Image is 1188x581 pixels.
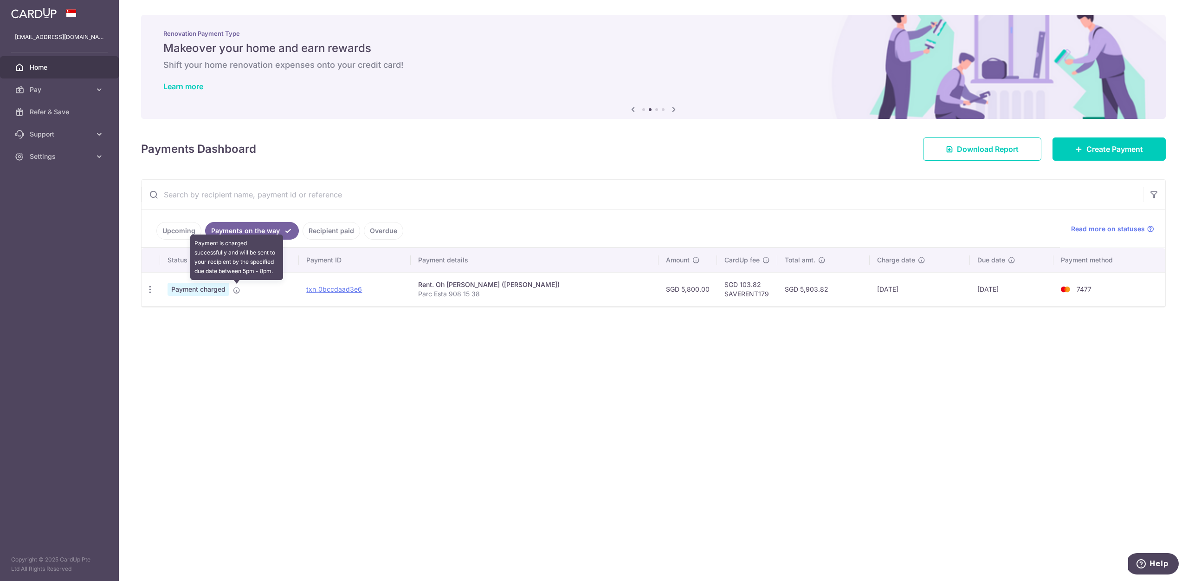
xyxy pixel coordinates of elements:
[659,272,717,306] td: SGD 5,800.00
[977,255,1005,265] span: Due date
[1077,285,1091,293] span: 7477
[11,7,57,19] img: CardUp
[306,285,362,293] a: txn_0bccdaad3e6
[30,63,91,72] span: Home
[141,141,256,157] h4: Payments Dashboard
[418,289,651,299] p: Parc Esta 908 15 38
[1052,137,1166,161] a: Create Payment
[785,255,815,265] span: Total amt.
[1128,553,1179,576] iframe: Opens a widget where you can find more information
[877,255,915,265] span: Charge date
[777,272,870,306] td: SGD 5,903.82
[168,255,187,265] span: Status
[141,15,1166,119] img: Renovation banner
[666,255,690,265] span: Amount
[190,235,283,280] div: Payment is charged successfully and will be sent to your recipient by the specified due date betw...
[1071,224,1154,234] a: Read more on statuses
[142,180,1143,209] input: Search by recipient name, payment id or reference
[717,272,777,306] td: SGD 103.82 SAVERENT179
[1086,144,1143,155] span: Create Payment
[30,107,91,117] span: Refer & Save
[970,272,1054,306] td: [DATE]
[303,222,360,240] a: Recipient paid
[418,280,651,289] div: Rent. Oh [PERSON_NAME] ([PERSON_NAME])
[299,248,411,272] th: Payment ID
[156,222,201,240] a: Upcoming
[1071,224,1145,234] span: Read more on statuses
[1056,284,1075,295] img: Bank Card
[30,130,91,139] span: Support
[30,85,91,94] span: Pay
[364,222,403,240] a: Overdue
[163,59,1143,71] h6: Shift your home renovation expenses onto your credit card!
[168,283,229,296] span: Payment charged
[15,33,104,42] p: [EMAIL_ADDRESS][DOMAIN_NAME]
[205,222,299,240] a: Payments on the way
[957,144,1019,155] span: Download Report
[724,255,760,265] span: CardUp fee
[30,152,91,161] span: Settings
[870,272,969,306] td: [DATE]
[163,82,203,91] a: Learn more
[1053,248,1165,272] th: Payment method
[923,137,1041,161] a: Download Report
[163,30,1143,37] p: Renovation Payment Type
[411,248,659,272] th: Payment details
[163,41,1143,56] h5: Makeover your home and earn rewards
